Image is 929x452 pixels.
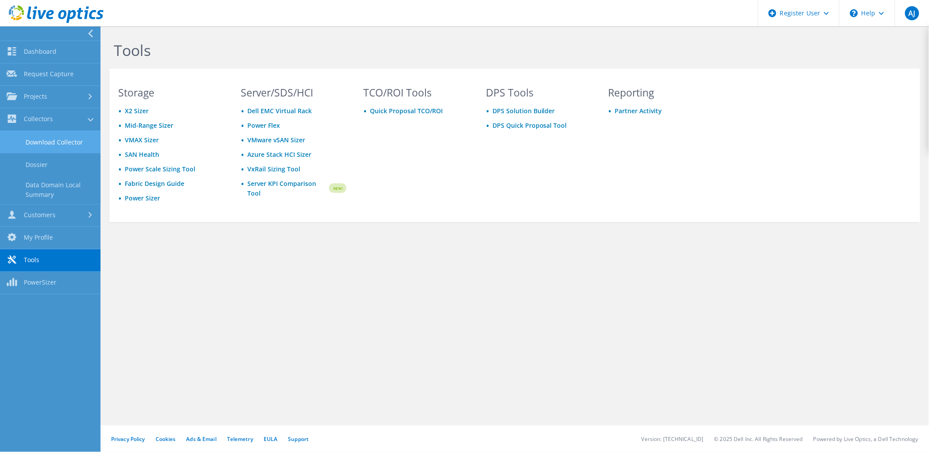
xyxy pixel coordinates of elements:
[125,121,173,130] a: Mid-Range Sizer
[125,107,149,115] a: X2 Sizer
[363,88,469,97] h3: TCO/ROI Tools
[288,435,309,443] a: Support
[247,136,305,144] a: VMware vSAN Sizer
[492,107,555,115] a: DPS Solution Builder
[615,107,662,115] a: Partner Activity
[227,435,253,443] a: Telemetry
[850,9,858,17] svg: \n
[608,88,714,97] h3: Reporting
[328,178,347,199] img: new-badge.svg
[642,435,704,443] li: Version: [TECHNICAL_ID]
[114,41,709,59] h1: Tools
[813,435,918,443] li: Powered by Live Optics, a Dell Technology
[247,179,328,198] a: Server KPI Comparison Tool
[247,165,300,173] a: VxRail Sizing Tool
[111,435,145,443] a: Privacy Policy
[241,88,347,97] h3: Server/SDS/HCI
[125,136,159,144] a: VMAX Sizer
[492,121,567,130] a: DPS Quick Proposal Tool
[247,121,280,130] a: Power Flex
[370,107,443,115] a: Quick Proposal TCO/ROI
[125,150,159,159] a: SAN Health
[118,88,224,97] h3: Storage
[247,150,311,159] a: Azure Stack HCI Sizer
[156,435,176,443] a: Cookies
[125,194,160,202] a: Power Sizer
[187,435,216,443] a: Ads & Email
[486,88,592,97] h3: DPS Tools
[714,435,803,443] li: © 2025 Dell Inc. All Rights Reserved
[905,6,919,20] span: AJ
[125,179,184,188] a: Fabric Design Guide
[264,435,277,443] a: EULA
[247,107,312,115] a: Dell EMC Virtual Rack
[125,165,195,173] a: Power Scale Sizing Tool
